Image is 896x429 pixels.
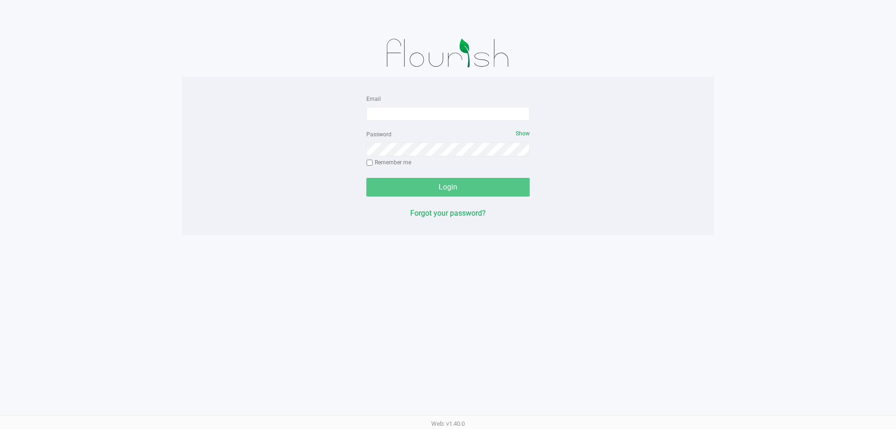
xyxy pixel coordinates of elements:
button: Forgot your password? [410,208,486,219]
span: Show [516,130,530,137]
label: Email [366,95,381,103]
input: Remember me [366,160,373,166]
label: Remember me [366,158,411,167]
span: Web: v1.40.0 [431,420,465,427]
label: Password [366,130,392,139]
